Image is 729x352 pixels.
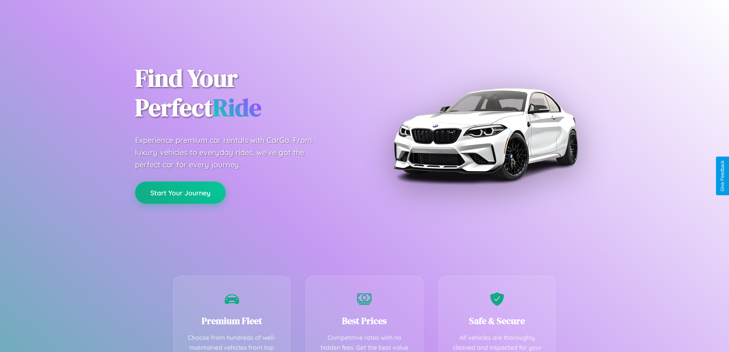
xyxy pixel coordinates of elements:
h3: Premium Fleet [185,314,279,327]
button: Start Your Journey [135,182,226,204]
h1: Find Your Perfect [135,64,353,123]
div: Give Feedback [720,160,725,192]
h3: Best Prices [318,314,411,327]
span: Ride [213,91,261,124]
img: Premium BMW car rental vehicle [390,38,581,230]
p: Experience premium car rentals with CarGo. From luxury vehicles to everyday rides, we've got the ... [135,134,326,171]
h3: Safe & Secure [450,314,544,327]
